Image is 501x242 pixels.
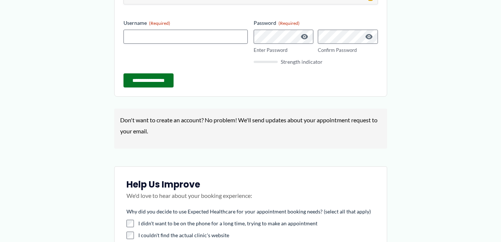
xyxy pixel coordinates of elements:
label: Confirm Password [318,47,378,54]
p: We'd love to hear about your booking experience: [126,190,375,209]
legend: Why did you decide to use Expected Healthcare for your appointment booking needs? (select all tha... [126,208,371,215]
button: Show Password [300,32,309,41]
legend: Password [254,19,300,27]
label: Enter Password [254,47,314,54]
span: (Required) [278,20,300,26]
div: Strength indicator [254,59,378,64]
span: (Required) [149,20,170,26]
h3: Help Us Improve [126,179,375,190]
p: Don't want to create an account? No problem! We'll send updates about your appointment request to... [120,115,381,136]
button: Show Password [365,32,373,41]
label: Username [123,19,248,27]
label: I couldn't find the actual clinic's website [138,232,375,239]
label: I didn't want to be on the phone for a long time, trying to make an appointment [138,220,375,227]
